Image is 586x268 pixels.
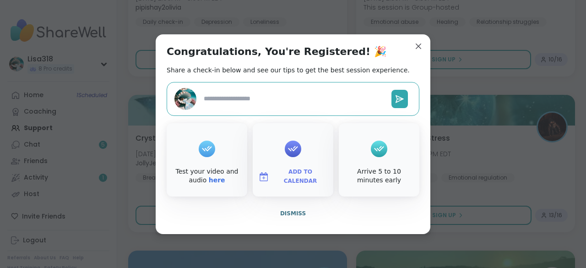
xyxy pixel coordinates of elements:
span: Add to Calendar [273,168,328,186]
img: Lisa318 [174,88,196,110]
div: Arrive 5 to 10 minutes early [341,167,418,185]
div: Test your video and audio [168,167,245,185]
h2: Share a check-in below and see our tips to get the best session experience. [167,66,410,75]
img: ShareWell Logomark [258,171,269,182]
span: Dismiss [280,210,306,217]
button: Dismiss [167,204,419,223]
h1: Congratulations, You're Registered! 🎉 [167,45,386,58]
button: Add to Calendar [255,167,331,186]
a: here [209,176,225,184]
